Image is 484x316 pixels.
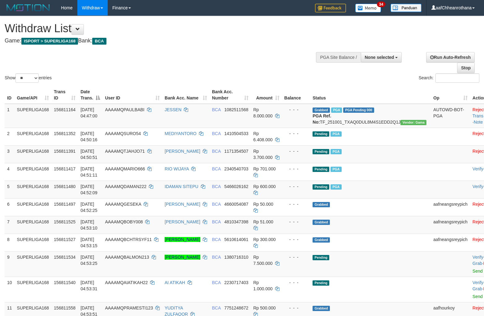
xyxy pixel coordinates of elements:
[313,149,329,154] span: Pending
[224,237,248,242] span: Copy 5610614061 to clipboard
[212,255,221,260] span: BCA
[315,4,346,12] img: Feedback.jpg
[54,149,76,154] span: 156811391
[253,202,274,207] span: Rp 50.000
[15,104,52,128] td: SUPERLIGA168
[80,219,97,230] span: [DATE] 04:53:10
[473,184,483,189] a: Verify
[457,63,475,73] a: Stop
[212,280,221,285] span: BCA
[165,184,198,189] a: IDAMAN SITEPU
[80,280,97,291] span: [DATE] 04:53:31
[313,237,330,243] span: Grabbed
[78,86,102,104] th: Date Trans.: activate to sort column descending
[105,255,149,260] span: AAAAMQBALMON213
[224,280,248,285] span: Copy 2230717403 to clipboard
[361,52,402,63] button: None selected
[80,237,97,248] span: [DATE] 04:53:15
[212,219,221,224] span: BCA
[431,198,470,216] td: aafneangsreypich
[253,184,276,189] span: Rp 600.000
[253,255,273,266] span: Rp 7.500.000
[54,131,76,136] span: 156811352
[431,234,470,251] td: aafneangsreypich
[51,86,78,104] th: Trans ID: activate to sort column ascending
[105,219,143,224] span: AAAAMQBOBY008
[224,305,248,310] span: Copy 7751248672 to clipboard
[5,104,15,128] td: 1
[5,86,15,104] th: ID
[105,184,146,189] span: AAAAMQDAMAN222
[105,149,145,154] span: AAAAMQTJAHJO71
[80,255,97,266] span: [DATE] 04:53:25
[284,130,308,137] div: - - -
[224,255,248,260] span: Copy 1380716310 to clipboard
[15,198,52,216] td: SUPERLIGA168
[54,305,76,310] span: 156811558
[165,107,181,112] a: JESSEN
[80,149,97,160] span: [DATE] 04:50:51
[15,86,52,104] th: Game/API: activate to sort column ascending
[473,280,483,285] a: Verify
[253,305,276,310] span: Rp 500.000
[54,255,76,260] span: 156811534
[313,255,329,260] span: Pending
[5,216,15,234] td: 7
[316,52,361,63] div: PGA Site Balance /
[5,128,15,145] td: 2
[54,202,76,207] span: 156811497
[310,104,431,128] td: TF_251001_TXAQ0DUL8M4S1EDD2Q1J
[212,149,221,154] span: BCA
[253,237,276,242] span: Rp 300.000
[224,184,248,189] span: Copy 5466026162 to clipboard
[224,107,248,112] span: Copy 1082511568 to clipboard
[105,166,145,171] span: AAAAMQMARIO666
[313,280,329,286] span: Pending
[253,219,274,224] span: Rp 51.000
[284,148,308,154] div: - - -
[313,220,330,225] span: Grabbed
[355,4,381,12] img: Button%20Memo.svg
[15,251,52,277] td: SUPERLIGA168
[313,131,329,137] span: Pending
[105,237,152,242] span: AAAAMQBCHTRSYF11
[80,184,97,195] span: [DATE] 04:52:09
[435,73,479,83] input: Search:
[165,255,200,260] a: [PERSON_NAME]
[282,86,310,104] th: Balance
[5,251,15,277] td: 9
[165,219,200,224] a: [PERSON_NAME]
[5,145,15,163] td: 3
[426,52,475,63] a: Run Auto-Refresh
[331,184,341,190] span: Marked by aafnonsreyleab
[165,149,200,154] a: [PERSON_NAME]
[165,202,200,207] a: [PERSON_NAME]
[5,22,317,35] h1: Withdraw List
[165,166,189,171] a: RIO WIJAYA
[54,184,76,189] span: 156811480
[5,234,15,251] td: 8
[431,216,470,234] td: aafneangsreypich
[431,86,470,104] th: Op: activate to sort column ascending
[284,166,308,172] div: - - -
[15,277,52,302] td: SUPERLIGA168
[5,163,15,181] td: 4
[224,166,248,171] span: Copy 2340540703 to clipboard
[473,255,483,260] a: Verify
[105,280,148,285] span: AAAAMQAIATIKAH22
[224,131,248,136] span: Copy 1410504533 to clipboard
[284,201,308,207] div: - - -
[310,86,431,104] th: Status
[212,184,221,189] span: BCA
[54,107,76,112] span: 156811164
[313,184,329,190] span: Pending
[21,38,78,45] span: ISPORT > SUPERLIGA168
[284,219,308,225] div: - - -
[5,198,15,216] td: 6
[165,237,200,242] a: [PERSON_NAME]
[251,86,282,104] th: Amount: activate to sort column ascending
[331,149,341,154] span: Marked by aafnonsreyleab
[80,202,97,213] span: [DATE] 04:52:25
[313,108,330,113] span: Grabbed
[15,128,52,145] td: SUPERLIGA168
